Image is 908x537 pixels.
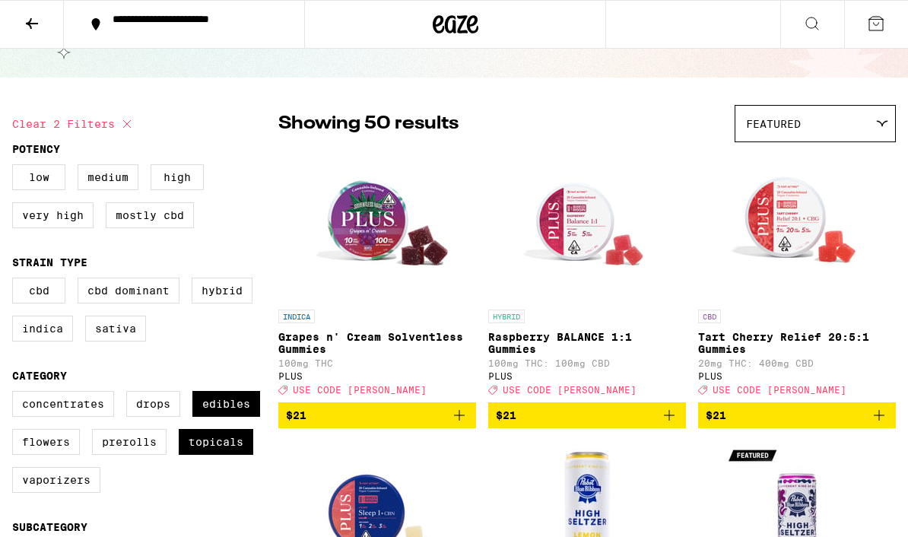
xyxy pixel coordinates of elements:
[278,358,476,368] p: 100mg THC
[706,409,726,421] span: $21
[12,164,65,190] label: Low
[488,402,686,428] button: Add to bag
[488,331,686,355] p: Raspberry BALANCE 1:1 Gummies
[12,316,73,342] label: Indica
[12,143,60,155] legend: Potency
[106,202,194,228] label: Mostly CBD
[503,385,637,395] span: USE CODE [PERSON_NAME]
[488,358,686,368] p: 100mg THC: 100mg CBD
[179,429,253,455] label: Topicals
[278,150,476,402] a: Open page for Grapes n' Cream Solventless Gummies from PLUS
[12,105,136,143] button: Clear 2 filters
[698,150,896,402] a: Open page for Tart Cherry Relief 20:5:1 Gummies from PLUS
[12,391,114,417] label: Concentrates
[286,409,306,421] span: $21
[78,278,179,303] label: CBD Dominant
[721,150,873,302] img: PLUS - Tart Cherry Relief 20:5:1 Gummies
[151,164,204,190] label: High
[698,331,896,355] p: Tart Cherry Relief 20:5:1 Gummies
[126,391,180,417] label: Drops
[12,256,87,268] legend: Strain Type
[12,370,67,382] legend: Category
[12,467,100,493] label: Vaporizers
[488,310,525,323] p: HYBRID
[78,164,138,190] label: Medium
[698,371,896,381] div: PLUS
[12,521,87,533] legend: Subcategory
[92,429,167,455] label: Prerolls
[488,150,686,402] a: Open page for Raspberry BALANCE 1:1 Gummies from PLUS
[488,371,686,381] div: PLUS
[278,310,315,323] p: INDICA
[12,202,94,228] label: Very High
[293,385,427,395] span: USE CODE [PERSON_NAME]
[746,118,801,130] span: Featured
[278,331,476,355] p: Grapes n' Cream Solventless Gummies
[278,402,476,428] button: Add to bag
[85,316,146,342] label: Sativa
[301,150,453,302] img: PLUS - Grapes n' Cream Solventless Gummies
[496,409,516,421] span: $21
[278,111,459,137] p: Showing 50 results
[511,150,663,302] img: PLUS - Raspberry BALANCE 1:1 Gummies
[698,402,896,428] button: Add to bag
[12,278,65,303] label: CBD
[698,310,721,323] p: CBD
[713,385,846,395] span: USE CODE [PERSON_NAME]
[192,278,252,303] label: Hybrid
[698,358,896,368] p: 20mg THC: 400mg CBD
[278,371,476,381] div: PLUS
[12,429,80,455] label: Flowers
[192,391,260,417] label: Edibles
